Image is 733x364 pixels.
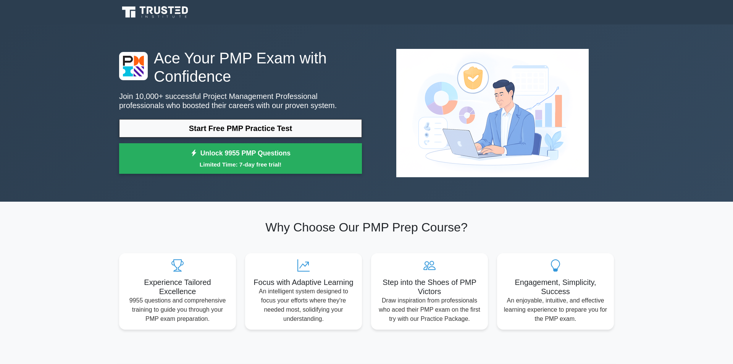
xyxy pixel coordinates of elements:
[390,43,595,183] img: Project Management Professional Preview
[119,119,362,138] a: Start Free PMP Practice Test
[119,92,362,110] p: Join 10,000+ successful Project Management Professional professionals who boosted their careers w...
[119,49,362,86] h1: Ace Your PMP Exam with Confidence
[129,160,352,169] small: Limited Time: 7-day free trial!
[377,278,482,296] h5: Step into the Shoes of PMP Victors
[125,296,230,324] p: 9955 questions and comprehensive training to guide you through your PMP exam preparation.
[503,296,608,324] p: An enjoyable, intuitive, and effective learning experience to prepare you for the PMP exam.
[251,287,356,324] p: An intelligent system designed to focus your efforts where they're needed most, solidifying your ...
[503,278,608,296] h5: Engagement, Simplicity, Success
[119,220,614,235] h2: Why Choose Our PMP Prep Course?
[125,278,230,296] h5: Experience Tailored Excellence
[377,296,482,324] p: Draw inspiration from professionals who aced their PMP exam on the first try with our Practice Pa...
[119,143,362,174] a: Unlock 9955 PMP QuestionsLimited Time: 7-day free trial!
[251,278,356,287] h5: Focus with Adaptive Learning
